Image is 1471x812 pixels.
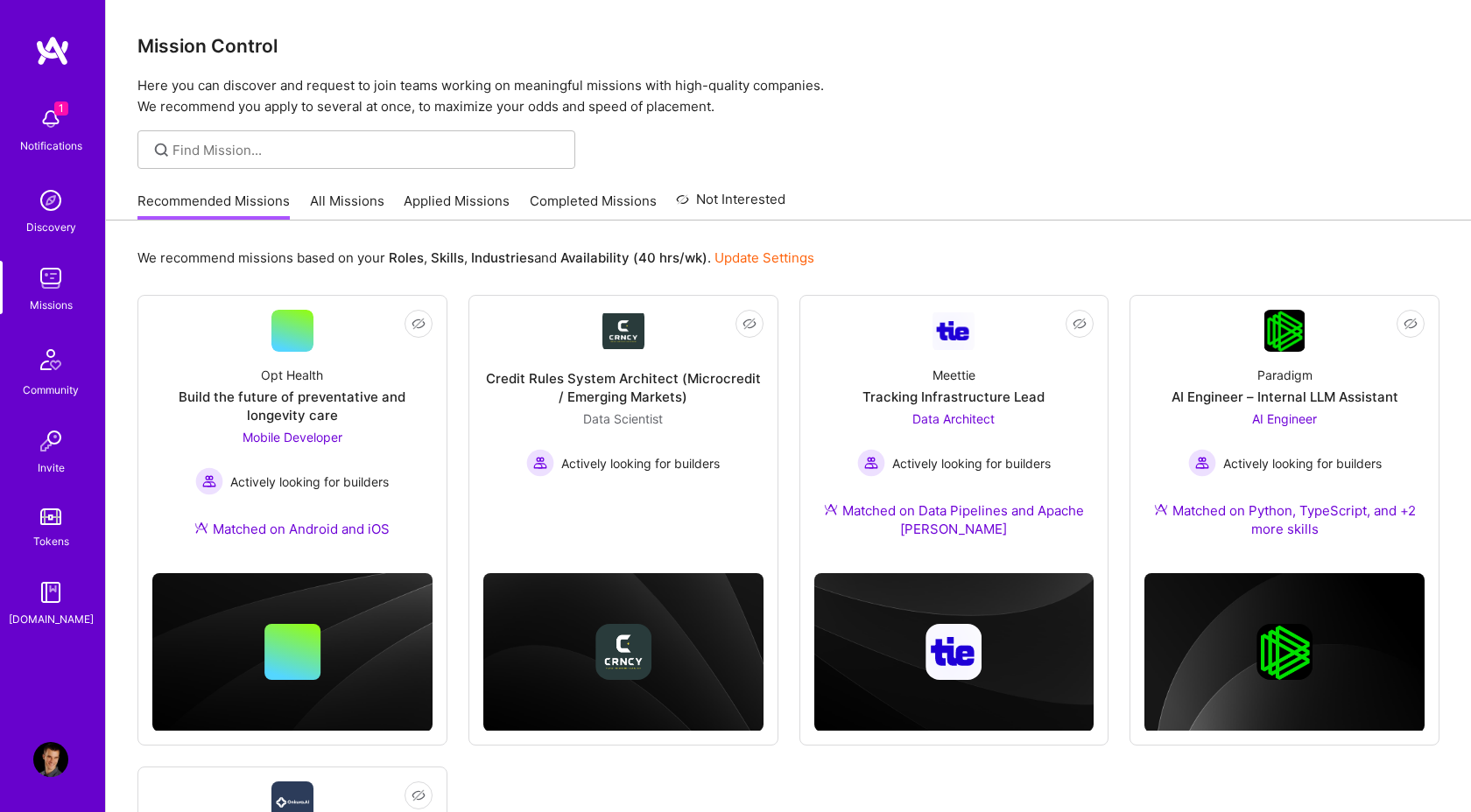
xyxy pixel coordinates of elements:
[137,35,1439,57] h3: Mission Control
[483,310,764,513] a: Company LogoCredit Rules System Architect (Microcredit / Emerging Markets)Data Scientist Actively...
[30,339,72,381] img: Community
[412,788,426,802] i: icon EyeClosed
[1073,317,1087,331] i: icon EyeClosed
[857,449,885,477] img: Actively looking for builders
[595,624,651,680] img: Company logo
[561,454,720,472] span: Actively looking for builders
[483,369,764,406] div: Credit Rules System Architect (Microcredit / Emerging Markets)
[20,136,82,155] div: Notifications
[33,101,68,136] img: bell
[137,75,1439,117] p: Here you can discover and request to join teams working on meaningful missions with high-quality ...
[33,532,69,550] div: Tokens
[912,411,995,426] span: Data Architect
[33,575,68,610] img: guide book
[26,218,76,236] div: Discovery
[151,140,172,160] i: icon SearchGrey
[471,249,534,266] b: Industries
[152,310,433,559] a: Opt HealthBuild the future of preventative and longevity careMobile Developer Actively looking fo...
[1404,317,1418,331] i: icon EyeClosed
[1144,573,1425,731] img: cover
[389,249,424,266] b: Roles
[29,742,73,777] a: User Avatar
[40,508,61,525] img: tokens
[892,454,1051,472] span: Actively looking for builders
[1257,366,1313,384] div: Paradigm
[33,742,68,777] img: User Avatar
[412,317,426,331] i: icon EyeClosed
[676,189,785,220] a: Not Interested
[526,449,554,477] img: Actively looking for builders
[9,610,94,628] div: [DOMAIN_NAME]
[30,296,73,314] div: Missions
[583,411,663,426] span: Data Scientist
[483,573,764,731] img: cover
[862,388,1045,406] div: Tracking Infrastructure Lead
[1223,454,1382,472] span: Actively looking for builders
[137,248,814,267] p: We recommend missions based on your , , and .
[560,249,707,266] b: Availability (40 hrs/wk)
[230,472,389,491] span: Actively looking for builders
[814,573,1094,731] img: cover
[195,467,223,495] img: Actively looking for builders
[38,458,65,477] div: Invite
[194,520,390,538] div: Matched on Android and iOS
[152,573,433,731] img: cover
[1264,310,1306,352] img: Company Logo
[172,141,562,159] input: Find Mission...
[814,310,1094,559] a: Company LogoMeettieTracking Infrastructure LeadData Architect Actively looking for buildersActive...
[1144,501,1425,538] div: Matched on Python, TypeScript, and +2 more skills
[152,388,433,424] div: Build the future of preventative and longevity care
[194,521,208,535] img: Ateam Purple Icon
[310,192,384,220] a: All Missions
[33,423,68,458] img: Invite
[54,101,68,115] span: 1
[926,624,982,680] img: Company logo
[743,317,757,331] i: icon EyeClosed
[261,366,323,384] div: Opt Health
[431,249,464,266] b: Skills
[530,192,657,220] a: Completed Missions
[33,183,68,218] img: discovery
[1188,449,1216,477] img: Actively looking for builders
[137,192,290,220] a: Recommended Missions
[1154,502,1168,516] img: Ateam Purple Icon
[933,312,975,350] img: Company Logo
[23,381,79,399] div: Community
[243,430,342,444] span: Mobile Developer
[814,501,1094,538] div: Matched on Data Pipelines and Apache [PERSON_NAME]
[35,35,70,66] img: logo
[1256,624,1313,680] img: Company logo
[714,249,814,266] a: Update Settings
[933,366,975,384] div: Meettie
[1172,388,1398,406] div: AI Engineer – Internal LLM Assistant
[602,313,644,349] img: Company Logo
[1252,411,1317,426] span: AI Engineer
[1144,310,1425,559] a: Company LogoParadigmAI Engineer – Internal LLM AssistantAI Engineer Actively looking for builders...
[33,261,68,296] img: teamwork
[824,502,838,516] img: Ateam Purple Icon
[404,192,510,220] a: Applied Missions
